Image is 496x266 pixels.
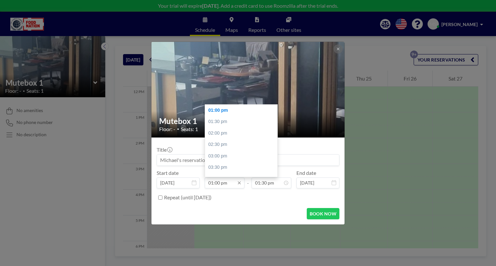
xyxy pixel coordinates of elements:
label: End date [296,170,316,176]
div: 01:30 pm [205,116,281,128]
label: Title [157,147,172,153]
div: 03:00 pm [205,150,281,162]
div: 03:30 pm [205,162,281,173]
span: Seats: 1 [181,126,198,132]
label: Start date [157,170,179,176]
label: Repeat (until [DATE]) [164,194,212,201]
div: 02:30 pm [205,139,281,150]
input: Michael's reservation [157,155,339,166]
span: • [177,127,179,131]
button: BOOK NOW [307,208,339,219]
span: - [247,172,249,186]
div: 02:00 pm [205,128,281,139]
div: 04:00 pm [205,173,281,185]
h2: Mutebox 1 [159,116,337,126]
span: Floor: - [159,126,175,132]
div: 01:00 pm [205,105,281,116]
